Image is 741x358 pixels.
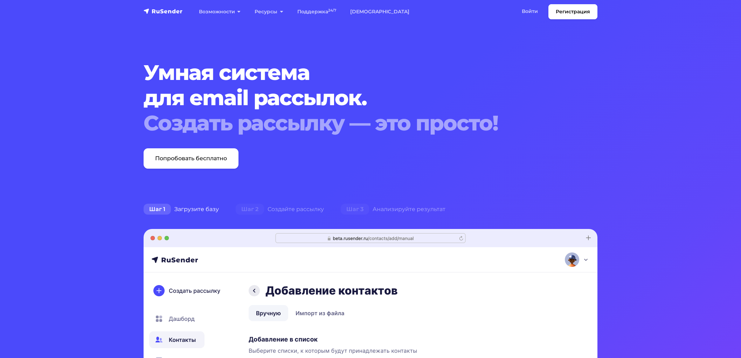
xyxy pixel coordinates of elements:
a: [DEMOGRAPHIC_DATA] [343,5,416,19]
a: Войти [515,4,545,19]
span: Шаг 2 [236,204,264,215]
a: Регистрация [548,4,597,19]
div: Создайте рассылку [227,202,332,216]
img: RuSender [144,8,183,15]
span: Шаг 3 [341,204,369,215]
sup: 24/7 [328,8,336,13]
a: Ресурсы [248,5,290,19]
span: Шаг 1 [144,204,171,215]
div: Анализируйте результат [332,202,454,216]
div: Создать рассылку — это просто! [144,110,559,136]
h1: Умная система для email рассылок. [144,60,559,136]
a: Попробовать бесплатно [144,148,238,169]
a: Поддержка24/7 [290,5,343,19]
div: Загрузите базу [135,202,227,216]
a: Возможности [192,5,248,19]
